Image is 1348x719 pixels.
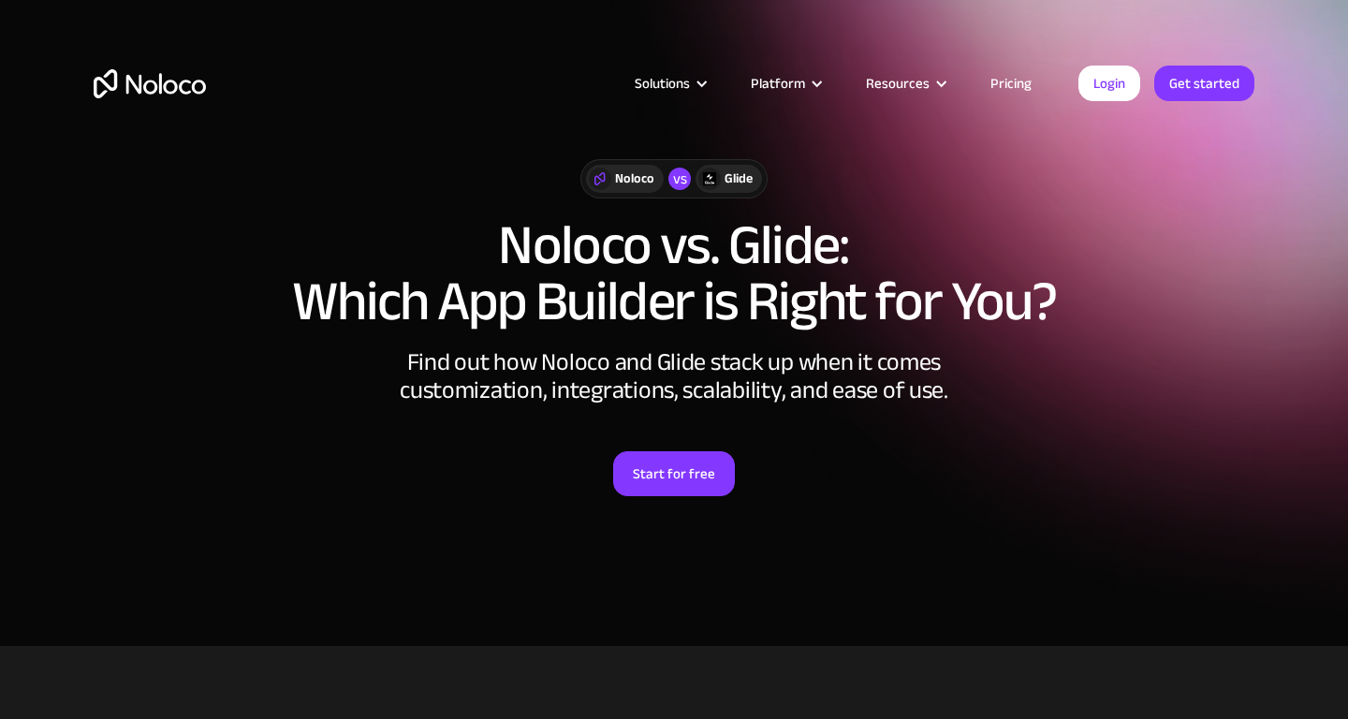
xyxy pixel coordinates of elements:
[393,348,955,404] div: Find out how Noloco and Glide stack up when it comes customization, integrations, scalability, an...
[1078,66,1140,101] a: Login
[611,71,727,95] div: Solutions
[94,69,206,98] a: home
[615,169,654,189] div: Noloco
[725,169,753,189] div: Glide
[613,451,735,496] a: Start for free
[1154,66,1254,101] a: Get started
[866,71,930,95] div: Resources
[94,217,1254,330] h1: Noloco vs. Glide: Which App Builder is Right for You?
[727,71,842,95] div: Platform
[751,71,805,95] div: Platform
[668,168,691,190] div: vs
[635,71,690,95] div: Solutions
[967,71,1055,95] a: Pricing
[842,71,967,95] div: Resources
